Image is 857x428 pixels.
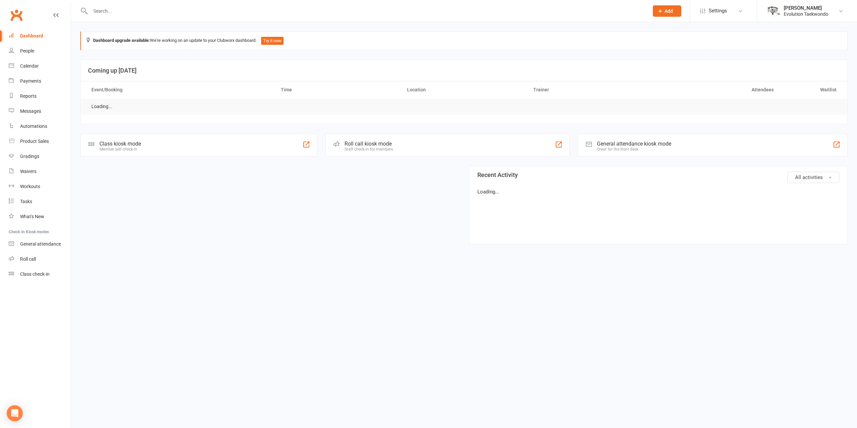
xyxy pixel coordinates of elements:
[344,141,393,147] div: Roll call kiosk mode
[80,31,848,50] div: We're working on an update to your Clubworx dashboard.
[20,214,44,219] div: What's New
[784,11,828,17] div: Evolution Taekwondo
[477,188,839,196] p: Loading...
[20,93,36,99] div: Reports
[20,199,32,204] div: Tasks
[9,119,71,134] a: Automations
[344,147,393,152] div: Staff check-in for members
[20,184,40,189] div: Workouts
[784,5,828,11] div: [PERSON_NAME]
[767,4,780,18] img: thumb_image1604702925.png
[9,44,71,59] a: People
[9,134,71,149] a: Product Sales
[795,174,823,180] span: All activities
[20,33,43,38] div: Dashboard
[20,139,49,144] div: Product Sales
[20,123,47,129] div: Automations
[527,81,653,98] th: Trainer
[85,81,275,98] th: Event/Booking
[20,271,50,277] div: Class check-in
[9,89,71,104] a: Reports
[9,74,71,89] a: Payments
[88,6,644,16] input: Search...
[653,5,681,17] button: Add
[9,149,71,164] a: Gradings
[99,147,141,152] div: Member self check-in
[709,3,727,18] span: Settings
[85,99,119,114] td: Loading...
[99,141,141,147] div: Class kiosk mode
[597,141,671,147] div: General attendance kiosk mode
[665,8,673,14] span: Add
[597,147,671,152] div: Great for the front desk
[8,7,25,23] a: Clubworx
[20,108,41,114] div: Messages
[9,267,71,282] a: Class kiosk mode
[9,59,71,74] a: Calendar
[9,164,71,179] a: Waivers
[261,37,284,45] button: Try it now
[20,169,36,174] div: Waivers
[9,209,71,224] a: What's New
[9,237,71,252] a: General attendance kiosk mode
[20,241,61,247] div: General attendance
[653,81,780,98] th: Attendees
[9,104,71,119] a: Messages
[477,172,839,178] h3: Recent Activity
[275,81,401,98] th: Time
[93,38,150,43] strong: Dashboard upgrade available:
[7,405,23,421] div: Open Intercom Messenger
[9,179,71,194] a: Workouts
[20,78,41,84] div: Payments
[20,63,39,69] div: Calendar
[787,172,839,183] button: All activities
[20,256,36,262] div: Roll call
[9,28,71,44] a: Dashboard
[20,48,34,54] div: People
[780,81,843,98] th: Waitlist
[9,194,71,209] a: Tasks
[88,67,840,74] h3: Coming up [DATE]
[9,252,71,267] a: Roll call
[401,81,527,98] th: Location
[20,154,39,159] div: Gradings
